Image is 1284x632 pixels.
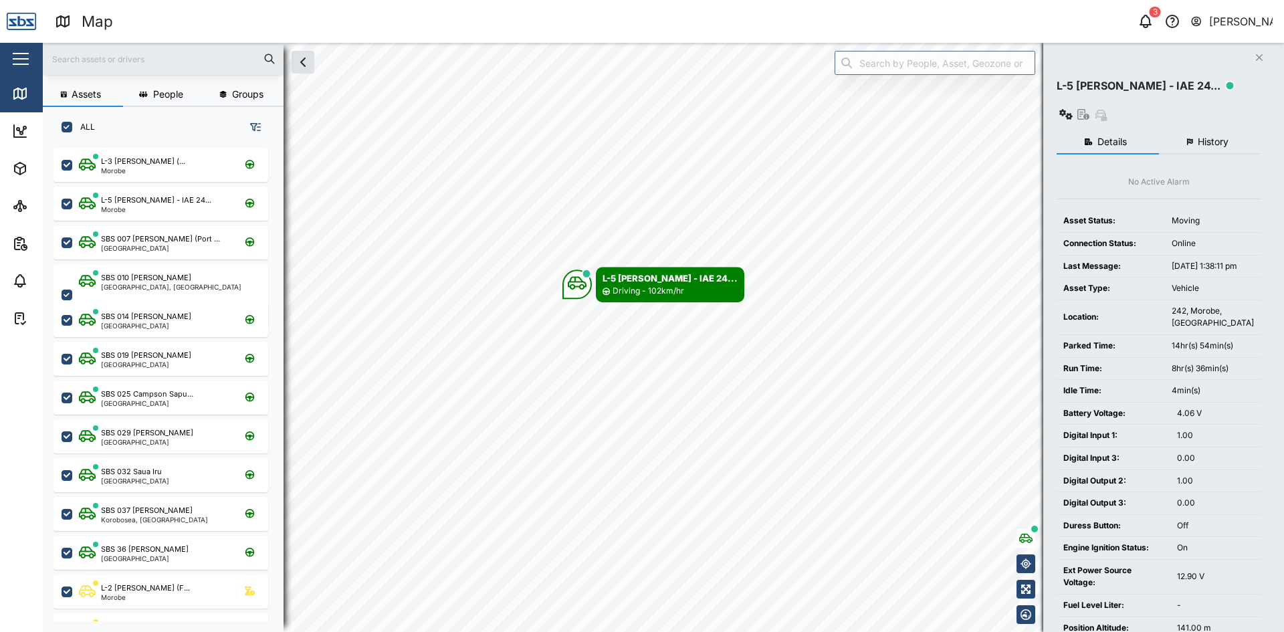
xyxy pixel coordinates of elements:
div: Online [1172,237,1254,250]
canvas: Map [43,43,1284,632]
div: SBS 010 [PERSON_NAME] [101,272,191,284]
div: 0.00 [1177,452,1254,465]
div: [PERSON_NAME] [1209,13,1273,30]
div: SBS 025 Campson Sapu... [101,389,193,400]
div: SBS 019 [PERSON_NAME] [101,350,191,361]
span: People [153,90,183,99]
div: Digital Input 3: [1063,452,1164,465]
div: Asset Type: [1063,282,1158,295]
div: 14hr(s) 54min(s) [1172,340,1254,352]
div: Korobosea, [GEOGRAPHIC_DATA] [101,516,208,523]
div: [DATE] 1:38:11 pm [1172,260,1254,273]
div: Digital Input 1: [1063,429,1164,442]
div: L-5 [PERSON_NAME] - IAE 24... [1057,78,1220,94]
div: [GEOGRAPHIC_DATA] [101,322,191,329]
span: Details [1097,137,1127,146]
div: 1.00 [1177,475,1254,488]
div: [GEOGRAPHIC_DATA] [101,361,191,368]
div: Morobe [101,206,211,213]
div: Alarms [35,274,76,288]
div: Driving - 102km/hr [613,285,684,298]
label: ALL [72,122,95,132]
div: Engine Ignition Status: [1063,542,1164,554]
div: SBS 029 [PERSON_NAME] [101,427,193,439]
div: Parked Time: [1063,340,1158,352]
div: - [1177,599,1254,612]
div: SBS 032 Saua Iru [101,466,162,478]
div: Morobe [101,167,185,174]
div: [GEOGRAPHIC_DATA] [101,400,193,407]
div: [GEOGRAPHIC_DATA] [101,245,220,251]
input: Search by People, Asset, Geozone or Place [835,51,1035,75]
div: Map [35,86,65,101]
div: Reports [35,236,80,251]
img: Main Logo [7,7,36,36]
div: 3 [1150,7,1161,17]
button: [PERSON_NAME] [1190,12,1273,31]
div: 4.06 V [1177,407,1254,420]
div: Location: [1063,311,1158,324]
div: [GEOGRAPHIC_DATA], [GEOGRAPHIC_DATA] [101,284,241,290]
div: Fuel Level Liter: [1063,599,1164,612]
div: 8hr(s) 36min(s) [1172,362,1254,375]
div: Vehicle [1172,282,1254,295]
div: SBS 014 [PERSON_NAME] [101,311,191,322]
div: SBS 007 [PERSON_NAME] (Port ... [101,233,220,245]
div: 12.90 V [1177,570,1254,583]
div: 4min(s) [1172,385,1254,397]
span: History [1198,137,1228,146]
div: 0.00 [1177,497,1254,510]
div: 1.00 [1177,429,1254,442]
div: [GEOGRAPHIC_DATA] [101,439,193,445]
div: Map marker [562,267,744,302]
div: Dashboard [35,124,95,138]
div: Idle Time: [1063,385,1158,397]
div: No Active Alarm [1128,176,1190,189]
div: Map [82,10,113,33]
span: Assets [72,90,101,99]
div: Ext Power Source Voltage: [1063,564,1164,589]
div: Last Message: [1063,260,1158,273]
div: L-5 [PERSON_NAME] - IAE 24... [603,272,738,285]
div: Sites [35,199,67,213]
div: L-5 [PERSON_NAME] - IAE 24... [101,195,211,206]
div: SBS 037 [PERSON_NAME] [101,505,193,516]
div: Tasks [35,311,72,326]
div: Run Time: [1063,362,1158,375]
input: Search assets or drivers [51,49,276,69]
div: Assets [35,161,76,176]
div: Battery Voltage: [1063,407,1164,420]
div: L-2 [PERSON_NAME] (F... [101,583,190,594]
div: Moving [1172,215,1254,227]
div: On [1177,542,1254,554]
div: Digital Output 3: [1063,497,1164,510]
span: Groups [232,90,263,99]
div: [GEOGRAPHIC_DATA] [101,555,189,562]
div: Connection Status: [1063,237,1158,250]
div: L-3 [PERSON_NAME] (... [101,156,185,167]
div: Asset Status: [1063,215,1158,227]
div: Digital Output 2: [1063,475,1164,488]
div: Off [1177,520,1254,532]
div: grid [53,143,283,621]
div: Duress Button: [1063,520,1164,532]
div: Morobe [101,594,190,601]
div: 242, Morobe, [GEOGRAPHIC_DATA] [1172,305,1254,330]
div: [GEOGRAPHIC_DATA] [101,478,169,484]
div: SBS 36 [PERSON_NAME] [101,544,189,555]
